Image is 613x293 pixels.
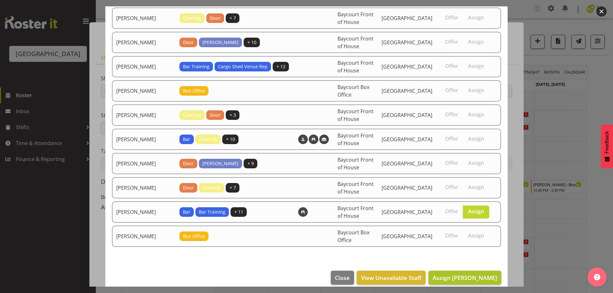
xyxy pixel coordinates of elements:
span: Assign [468,184,484,190]
td: [PERSON_NAME] [112,226,176,247]
td: [PERSON_NAME] [112,105,176,126]
span: Offer [445,111,458,118]
span: Assign [468,136,484,142]
span: Baycourt Front of House [337,35,374,50]
img: help-xxl-2.png [594,274,600,280]
button: Assign [PERSON_NAME] [428,271,501,285]
span: Assign [468,39,484,45]
span: Bar Training [183,63,209,70]
span: Baycourt Front of House [337,156,374,171]
button: View Unavailable Staff [357,271,425,285]
span: + 10 [247,39,256,46]
span: + 7 [230,184,236,191]
span: Assign [PERSON_NAME] [433,274,497,282]
span: Assign [468,208,484,215]
span: + 9 [247,160,254,167]
button: Feedback - Show survey [601,125,613,168]
span: Assign [468,14,484,21]
span: [GEOGRAPHIC_DATA] [382,15,432,22]
span: Catering [183,15,201,22]
span: Door [183,160,194,167]
span: [GEOGRAPHIC_DATA] [382,160,432,167]
span: [GEOGRAPHIC_DATA] [382,233,432,240]
span: Catering [183,112,201,119]
span: Bar [183,136,190,143]
span: Offer [445,136,458,142]
span: Door [183,39,194,46]
span: Catering [199,136,217,143]
span: + 3 [230,112,236,119]
span: Bar Training [199,209,225,216]
span: Assign [468,111,484,118]
span: Baycourt Front of House [337,205,374,219]
span: Feedback [604,131,610,153]
span: Door [210,112,221,119]
span: + 11 [234,209,243,216]
span: [GEOGRAPHIC_DATA] [382,87,432,94]
span: [GEOGRAPHIC_DATA] [382,112,432,119]
span: Offer [445,63,458,69]
td: [PERSON_NAME] [112,201,176,223]
span: Offer [445,39,458,45]
span: Baycourt Front of House [337,108,374,122]
span: Close [335,274,350,282]
span: [GEOGRAPHIC_DATA] [382,209,432,216]
span: Baycourt Front of House [337,11,374,26]
span: + 12 [276,63,285,70]
button: Close [331,271,354,285]
span: Bar [183,209,190,216]
td: [PERSON_NAME] [112,177,176,198]
span: [GEOGRAPHIC_DATA] [382,63,432,70]
span: Baycourt Box Office [337,229,369,244]
td: [PERSON_NAME] [112,8,176,29]
td: [PERSON_NAME] [112,80,176,101]
span: Assign [468,160,484,166]
span: + 7 [230,15,236,22]
span: Box Office [183,233,205,240]
span: Assign [468,232,484,239]
td: [PERSON_NAME] [112,32,176,53]
span: Offer [445,14,458,21]
span: [GEOGRAPHIC_DATA] [382,136,432,143]
span: Baycourt Front of House [337,132,374,147]
span: Assign [468,87,484,93]
span: [GEOGRAPHIC_DATA] [382,184,432,191]
span: Door [210,15,221,22]
td: [PERSON_NAME] [112,153,176,174]
span: [GEOGRAPHIC_DATA] [382,39,432,46]
span: Box Office [183,87,205,94]
span: [PERSON_NAME] [202,160,238,167]
span: Offer [445,208,458,215]
span: View Unavailable Staff [361,274,421,282]
td: [PERSON_NAME] [112,56,176,77]
span: Offer [445,232,458,239]
span: Assign [468,63,484,69]
span: Baycourt Box Office [337,84,369,98]
span: Cargo Shed Venue Rep [218,63,268,70]
span: Baycourt Front of House [337,59,374,74]
span: Offer [445,160,458,166]
span: Offer [445,184,458,190]
span: Catering [202,184,221,191]
span: + 10 [226,136,235,143]
span: Baycourt Front of House [337,180,374,195]
span: Offer [445,87,458,93]
span: Door [183,184,194,191]
span: [PERSON_NAME] [202,39,238,46]
td: [PERSON_NAME] [112,129,176,150]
